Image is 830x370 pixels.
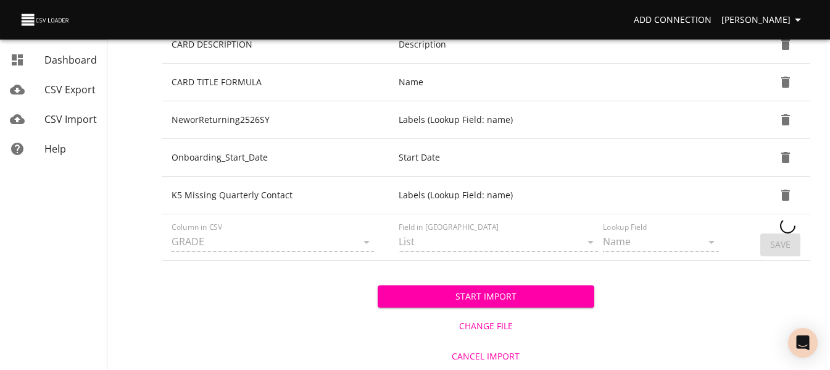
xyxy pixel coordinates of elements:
[162,101,389,139] td: NeworReturning2526SY
[389,64,745,101] td: Name
[44,142,66,156] span: Help
[771,67,800,97] button: Delete
[389,26,745,64] td: Description
[634,12,712,28] span: Add Connection
[378,315,594,338] button: Change File
[378,285,594,308] button: Start Import
[771,30,800,59] button: Delete
[389,139,745,177] td: Start Date
[721,12,805,28] span: [PERSON_NAME]
[716,9,810,32] button: [PERSON_NAME]
[383,319,589,334] span: Change File
[389,177,745,214] td: Labels (Lookup Field: name)
[162,139,389,177] td: Onboarding_Start_Date
[162,26,389,64] td: CARD DESCRIPTION
[771,143,800,172] button: Delete
[44,112,97,126] span: CSV Import
[603,223,647,230] label: Lookup Field
[788,328,818,358] div: Open Intercom Messenger
[399,223,499,230] label: Field in [GEOGRAPHIC_DATA]
[378,345,594,368] button: Cancel Import
[629,9,716,32] a: Add Connection
[771,105,800,135] button: Delete
[20,11,72,28] img: CSV Loader
[172,223,223,230] label: Column in CSV
[44,53,97,67] span: Dashboard
[388,289,584,305] span: Start Import
[771,180,800,210] button: Delete
[389,101,745,139] td: Labels (Lookup Field: name)
[162,177,389,214] td: K5 Missing Quarterly Contact
[383,349,589,364] span: Cancel Import
[162,64,389,101] td: CARD TITLE FORMULA
[44,83,96,96] span: CSV Export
